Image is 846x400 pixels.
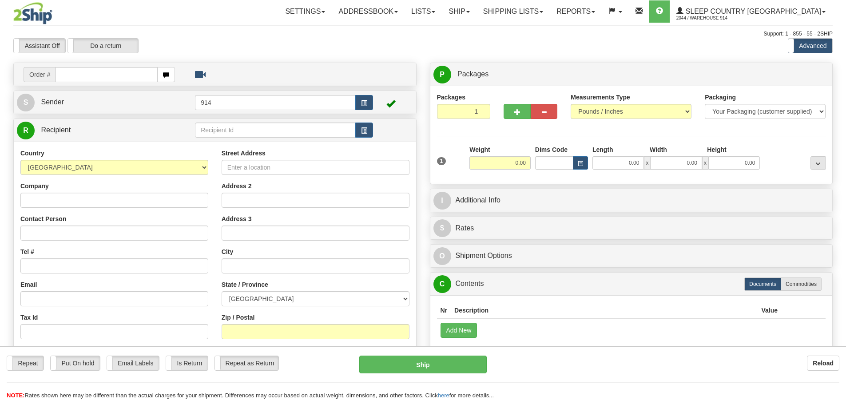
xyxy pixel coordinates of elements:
label: Tax Id [20,313,38,322]
label: Email Labels [107,356,159,370]
label: Recipient Type [222,346,266,355]
label: Address 2 [222,182,252,190]
label: Width [650,145,667,154]
th: Nr [437,302,451,319]
th: Value [758,302,781,319]
span: x [702,156,708,170]
a: Settings [278,0,332,23]
label: Assistant Off [14,39,65,53]
label: Do a return [68,39,138,53]
span: Sender [41,98,64,106]
span: NOTE: [7,392,24,399]
span: 2044 / Warehouse 914 [676,14,743,23]
span: S [17,94,35,111]
span: I [433,192,451,210]
label: Dims Code [535,145,568,154]
a: Shipping lists [477,0,550,23]
a: S Sender [17,93,195,111]
label: Tel # [20,247,34,256]
label: Documents [744,277,781,291]
label: Street Address [222,149,266,158]
span: Order # [24,67,56,82]
label: Contact Person [20,214,66,223]
label: Packages [437,93,466,102]
label: Zip / Postal [222,313,255,322]
input: Enter a location [222,160,409,175]
label: Commodities [781,277,822,291]
a: R Recipient [17,121,175,139]
label: Repeat as Return [215,356,278,370]
label: City [222,247,233,256]
label: Country [20,149,44,158]
b: Reload [813,360,834,367]
span: $ [433,219,451,237]
span: R [17,122,35,139]
div: ... [810,156,826,170]
label: Weight [469,145,490,154]
label: Measurements Type [571,93,630,102]
input: Recipient Id [195,123,356,138]
a: Addressbook [332,0,405,23]
span: P [433,66,451,83]
label: Address 3 [222,214,252,223]
a: $Rates [433,219,830,238]
label: Company [20,182,49,190]
button: Reload [807,356,839,371]
a: Ship [442,0,476,23]
th: Description [451,302,758,319]
label: Packaging [705,93,736,102]
span: Sleep Country [GEOGRAPHIC_DATA] [683,8,821,15]
img: logo2044.jpg [13,2,52,24]
label: Height [707,145,727,154]
label: Length [592,145,613,154]
span: O [433,247,451,265]
span: Packages [457,70,489,78]
label: Save / Update in Address Book [322,346,409,364]
a: Reports [550,0,602,23]
input: Sender Id [195,95,356,110]
a: P Packages [433,65,830,83]
div: Support: 1 - 855 - 55 - 2SHIP [13,30,833,38]
label: Is Return [166,356,208,370]
label: Advanced [788,39,832,53]
label: Repeat [7,356,44,370]
a: CContents [433,275,830,293]
span: x [644,156,650,170]
label: Email [20,280,37,289]
button: Ship [359,356,487,373]
button: Add New [441,323,477,338]
label: State / Province [222,280,268,289]
a: Lists [405,0,442,23]
label: Residential [20,346,54,355]
span: 1 [437,157,446,165]
label: Put On hold [51,356,100,370]
span: Recipient [41,126,71,134]
a: Sleep Country [GEOGRAPHIC_DATA] 2044 / Warehouse 914 [670,0,832,23]
iframe: chat widget [826,154,845,245]
a: OShipment Options [433,247,830,265]
a: IAdditional Info [433,191,830,210]
span: C [433,275,451,293]
a: here [438,392,449,399]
